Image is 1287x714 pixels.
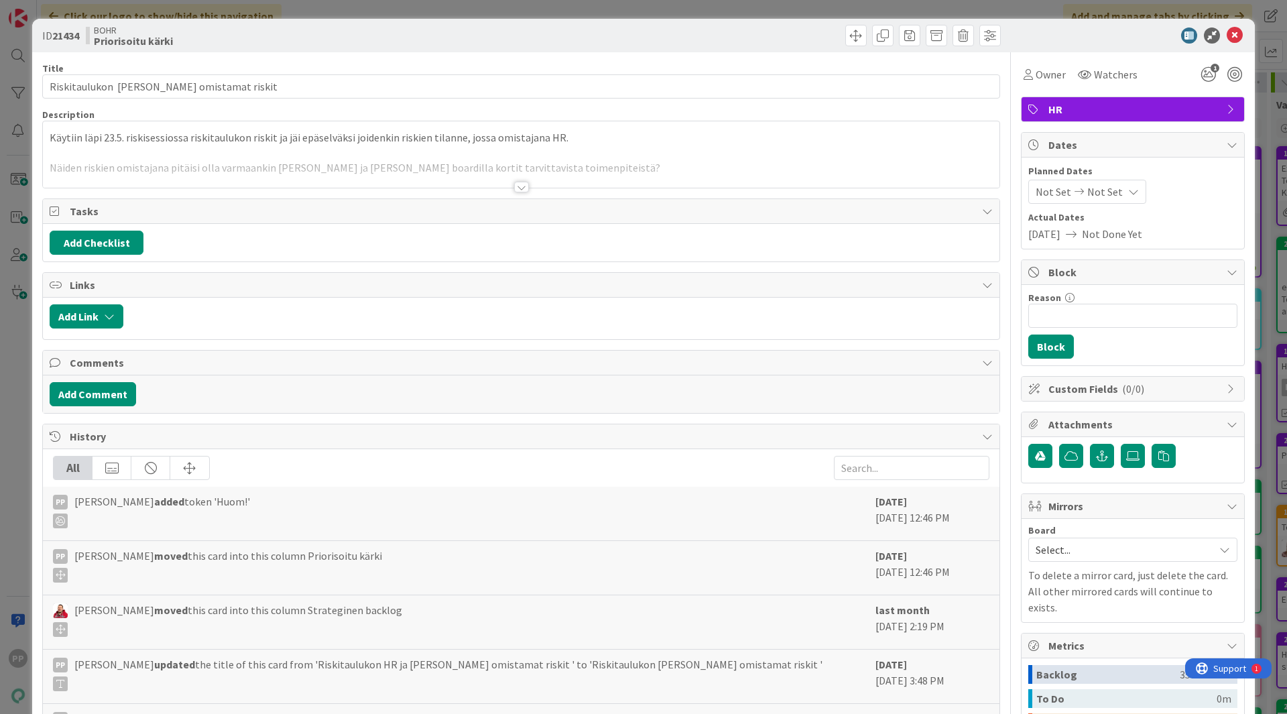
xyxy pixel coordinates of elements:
[53,495,68,510] div: PP
[875,602,989,642] div: [DATE] 2:19 PM
[1211,64,1219,72] span: 1
[1028,526,1056,535] span: Board
[50,304,123,329] button: Add Link
[1180,665,1231,684] div: 35d 1h 55m
[1048,381,1220,397] span: Custom Fields
[1094,66,1138,82] span: Watchers
[74,656,822,691] span: [PERSON_NAME] the title of this card from 'Riskitaulukon HR ja [PERSON_NAME] omistamat riskit ' t...
[1028,292,1061,304] label: Reason
[42,27,79,44] span: ID
[1048,638,1220,654] span: Metrics
[875,495,907,508] b: [DATE]
[1082,226,1142,242] span: Not Done Yet
[1036,66,1066,82] span: Owner
[1036,540,1207,559] span: Select...
[1122,382,1144,396] span: ( 0/0 )
[53,603,68,618] img: JS
[42,109,95,121] span: Description
[74,548,382,583] span: [PERSON_NAME] this card into this column Priorisoitu kärki
[94,36,173,46] b: Priorisoitu kärki
[1087,184,1123,200] span: Not Set
[1048,416,1220,432] span: Attachments
[1036,184,1071,200] span: Not Set
[74,602,402,637] span: [PERSON_NAME] this card into this column Strateginen backlog
[53,549,68,564] div: PP
[50,231,143,255] button: Add Checklist
[834,456,989,480] input: Search...
[1048,264,1220,280] span: Block
[1028,211,1237,225] span: Actual Dates
[94,25,173,36] span: BOHR
[50,382,136,406] button: Add Comment
[70,277,975,293] span: Links
[74,493,250,528] span: [PERSON_NAME] token 'Huom!'
[70,203,975,219] span: Tasks
[1028,335,1074,359] button: Block
[875,603,930,617] b: last month
[154,603,188,617] b: moved
[70,428,975,444] span: History
[1028,567,1237,615] p: To delete a mirror card, just delete the card. All other mirrored cards will continue to exists.
[154,658,195,671] b: updated
[28,2,61,18] span: Support
[42,74,1000,99] input: type card name here...
[42,62,64,74] label: Title
[1048,101,1220,117] span: HR
[54,457,93,479] div: All
[875,549,907,562] b: [DATE]
[50,130,993,145] p: Käytiin läpi 23.5. riskisessiossa riskitaulukon riskit ja jäi epäselväksi joidenkin riskien tilan...
[1028,226,1060,242] span: [DATE]
[1217,689,1231,708] div: 0m
[70,5,73,16] div: 1
[70,355,975,371] span: Comments
[53,658,68,672] div: PP
[1028,164,1237,178] span: Planned Dates
[1036,689,1217,708] div: To Do
[875,493,989,534] div: [DATE] 12:46 PM
[52,29,79,42] b: 21434
[1048,137,1220,153] span: Dates
[875,656,989,697] div: [DATE] 3:48 PM
[1048,498,1220,514] span: Mirrors
[1036,665,1180,684] div: Backlog
[154,495,184,508] b: added
[875,548,989,588] div: [DATE] 12:46 PM
[154,549,188,562] b: moved
[875,658,907,671] b: [DATE]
